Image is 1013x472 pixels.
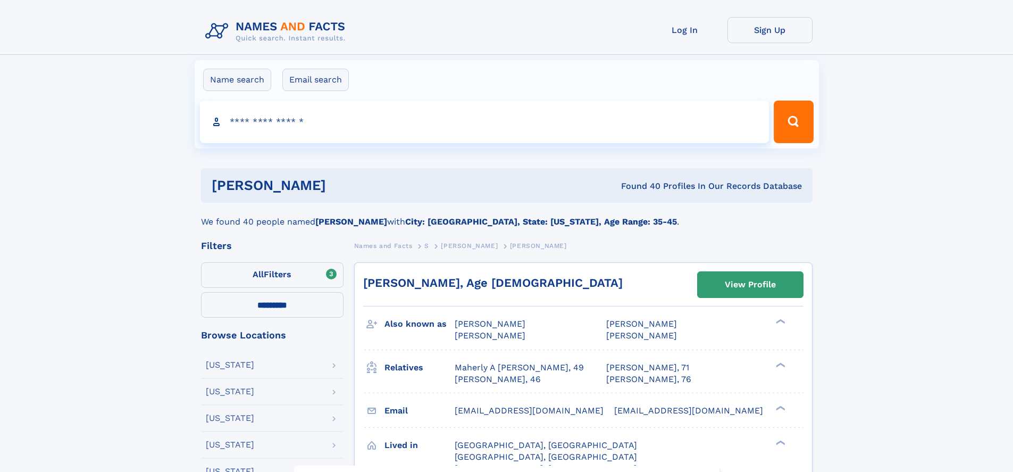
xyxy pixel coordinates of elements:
[606,374,691,385] a: [PERSON_NAME], 76
[473,180,802,192] div: Found 40 Profiles In Our Records Database
[455,362,584,374] a: Maherly A [PERSON_NAME], 49
[773,361,786,368] div: ❯
[455,319,525,329] span: [PERSON_NAME]
[606,319,677,329] span: [PERSON_NAME]
[201,262,344,288] label: Filters
[698,272,803,297] a: View Profile
[725,272,776,297] div: View Profile
[203,69,271,91] label: Name search
[441,239,498,252] a: [PERSON_NAME]
[773,404,786,411] div: ❯
[282,69,349,91] label: Email search
[315,217,387,227] b: [PERSON_NAME]
[424,242,429,250] span: S
[455,440,637,450] span: [GEOGRAPHIC_DATA], [GEOGRAPHIC_DATA]
[455,405,604,416] span: [EMAIL_ADDRESS][DOMAIN_NAME]
[424,239,429,252] a: S
[727,17,813,43] a: Sign Up
[200,101,769,143] input: search input
[441,242,498,250] span: [PERSON_NAME]
[773,318,786,325] div: ❯
[201,330,344,340] div: Browse Locations
[606,362,689,374] a: [PERSON_NAME], 71
[773,439,786,446] div: ❯
[206,441,254,449] div: [US_STATE]
[206,387,254,396] div: [US_STATE]
[455,330,525,341] span: [PERSON_NAME]
[614,405,763,416] span: [EMAIL_ADDRESS][DOMAIN_NAME]
[253,269,264,279] span: All
[774,101,813,143] button: Search Button
[642,17,727,43] a: Log In
[206,414,254,423] div: [US_STATE]
[384,436,455,454] h3: Lived in
[455,374,541,385] a: [PERSON_NAME], 46
[384,315,455,333] h3: Also known as
[455,452,637,462] span: [GEOGRAPHIC_DATA], [GEOGRAPHIC_DATA]
[201,203,813,228] div: We found 40 people named with .
[206,361,254,369] div: [US_STATE]
[201,17,354,46] img: Logo Names and Facts
[212,179,474,192] h1: [PERSON_NAME]
[384,359,455,377] h3: Relatives
[405,217,677,227] b: City: [GEOGRAPHIC_DATA], State: [US_STATE], Age Range: 35-45
[606,330,677,341] span: [PERSON_NAME]
[201,241,344,251] div: Filters
[354,239,413,252] a: Names and Facts
[510,242,567,250] span: [PERSON_NAME]
[363,276,623,289] a: [PERSON_NAME], Age [DEMOGRAPHIC_DATA]
[384,402,455,420] h3: Email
